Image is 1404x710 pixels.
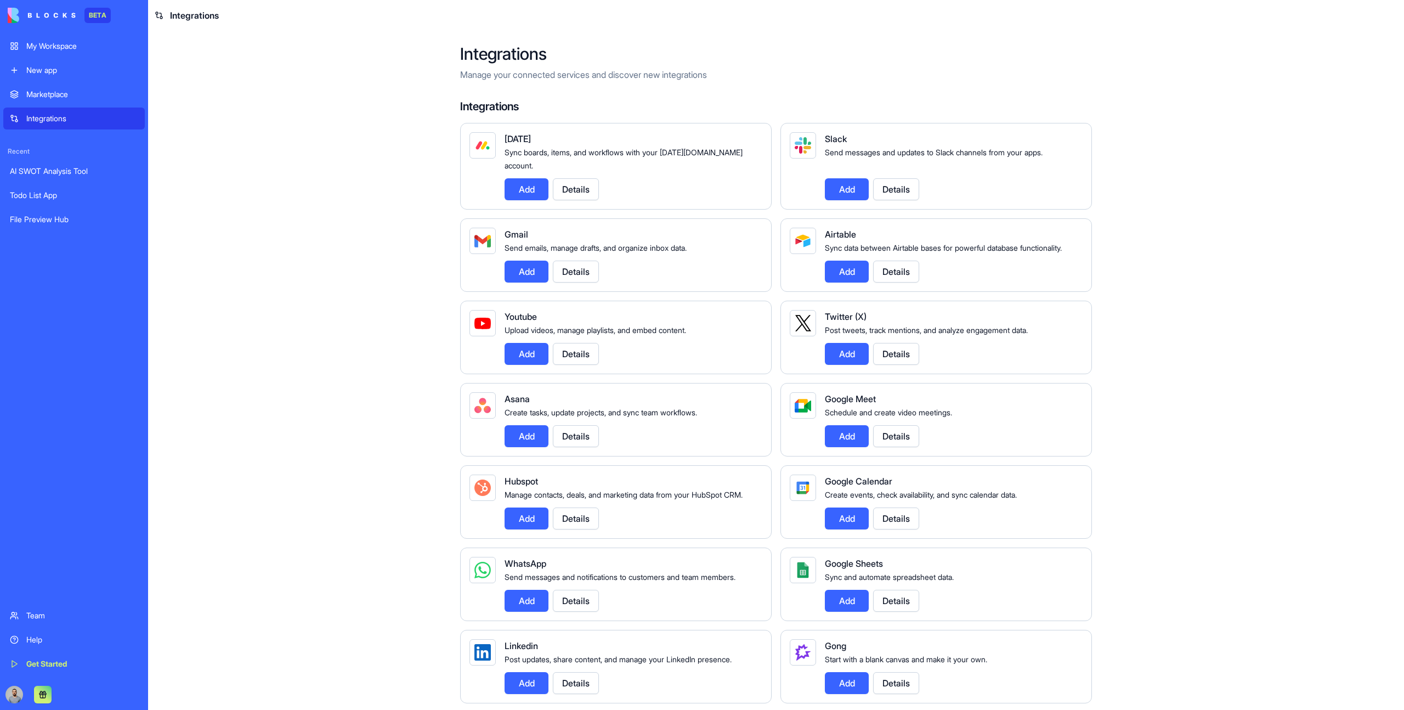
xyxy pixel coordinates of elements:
[26,65,138,76] div: New app
[3,184,145,206] a: Todo List App
[825,311,867,322] span: Twitter (X)
[505,393,530,404] span: Asana
[553,672,599,694] button: Details
[825,672,869,694] button: Add
[8,8,76,23] img: logo
[460,44,1092,64] h2: Integrations
[825,408,952,417] span: Schedule and create video meetings.
[5,686,23,703] img: image_123650291_bsq8ao.jpg
[553,590,599,612] button: Details
[505,408,697,417] span: Create tasks, update projects, and sync team workflows.
[825,343,869,365] button: Add
[8,8,111,23] a: BETA
[873,508,919,529] button: Details
[825,148,1043,157] span: Send messages and updates to Slack channels from your apps.
[825,229,856,240] span: Airtable
[873,590,919,612] button: Details
[825,572,954,582] span: Sync and automate spreadsheet data.
[3,653,145,675] a: Get Started
[825,393,876,404] span: Google Meet
[26,89,138,100] div: Marketplace
[3,209,145,230] a: File Preview Hub
[873,425,919,447] button: Details
[10,214,138,225] div: File Preview Hub
[505,572,735,582] span: Send messages and notifications to customers and team members.
[825,590,869,612] button: Add
[505,148,743,170] span: Sync boards, items, and workflows with your [DATE][DOMAIN_NAME] account.
[3,629,145,651] a: Help
[460,99,1092,114] h4: Integrations
[84,8,111,23] div: BETA
[3,83,145,105] a: Marketplace
[505,640,538,651] span: Linkedin
[825,490,1017,499] span: Create events, check availability, and sync calendar data.
[505,425,548,447] button: Add
[505,508,548,529] button: Add
[505,343,548,365] button: Add
[825,243,1062,252] span: Sync data between Airtable bases for powerful database functionality.
[505,590,548,612] button: Add
[26,634,138,645] div: Help
[505,558,546,569] span: WhatsApp
[3,160,145,182] a: AI SWOT Analysis Tool
[3,108,145,129] a: Integrations
[26,610,138,621] div: Team
[10,190,138,201] div: Todo List App
[825,640,846,651] span: Gong
[26,113,138,124] div: Integrations
[825,325,1028,335] span: Post tweets, track mentions, and analyze engagement data.
[553,178,599,200] button: Details
[505,325,686,335] span: Upload videos, manage playlists, and embed content.
[3,35,145,57] a: My Workspace
[553,343,599,365] button: Details
[505,243,687,252] span: Send emails, manage drafts, and organize inbox data.
[873,672,919,694] button: Details
[505,655,732,664] span: Post updates, share content, and manage your LinkedIn presence.
[505,311,537,322] span: Youtube
[873,343,919,365] button: Details
[505,133,531,144] span: [DATE]
[825,261,869,283] button: Add
[825,178,869,200] button: Add
[825,508,869,529] button: Add
[505,490,743,499] span: Manage contacts, deals, and marketing data from your HubSpot CRM.
[505,229,528,240] span: Gmail
[26,658,138,669] div: Get Started
[460,68,1092,81] p: Manage your connected services and discover new integrations
[3,605,145,627] a: Team
[505,476,538,487] span: Hubspot
[553,261,599,283] button: Details
[3,59,145,81] a: New app
[825,655,987,664] span: Start with a blank canvas and make it your own.
[825,133,847,144] span: Slack
[3,147,145,156] span: Recent
[825,558,883,569] span: Google Sheets
[505,261,548,283] button: Add
[505,672,548,694] button: Add
[170,9,219,22] span: Integrations
[505,178,548,200] button: Add
[873,261,919,283] button: Details
[553,425,599,447] button: Details
[10,166,138,177] div: AI SWOT Analysis Tool
[26,41,138,52] div: My Workspace
[825,476,892,487] span: Google Calendar
[873,178,919,200] button: Details
[553,508,599,529] button: Details
[825,425,869,447] button: Add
